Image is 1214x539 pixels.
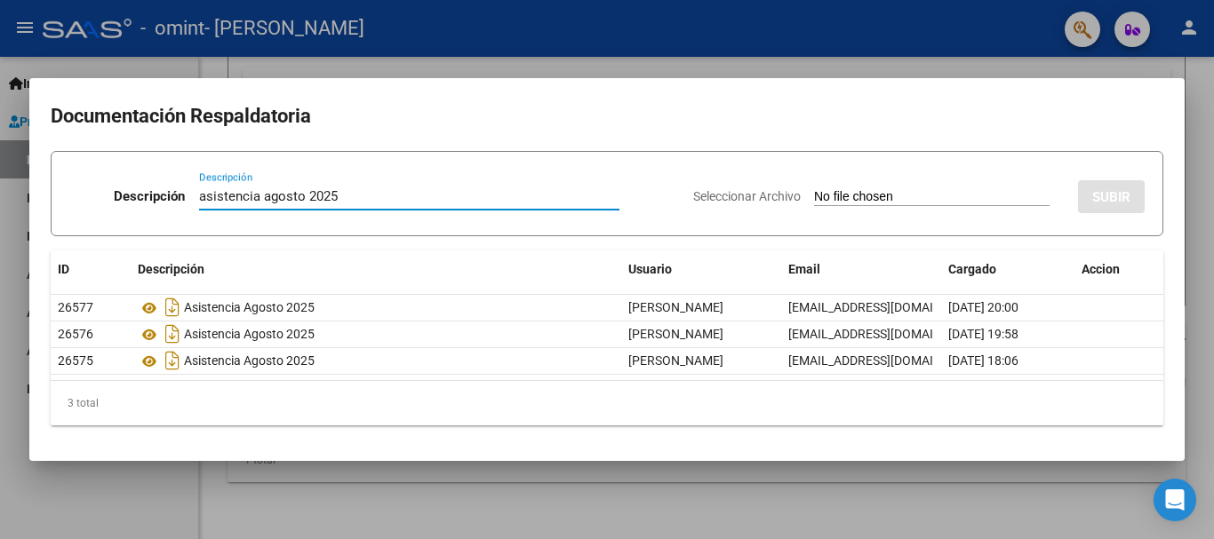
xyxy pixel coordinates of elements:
div: Asistencia Agosto 2025 [138,346,614,375]
span: Seleccionar Archivo [693,189,801,203]
div: Asistencia Agosto 2025 [138,293,614,321]
span: [DATE] 20:00 [948,300,1018,314]
datatable-header-cell: ID [51,250,131,289]
i: Descargar documento [161,320,184,348]
datatable-header-cell: Descripción [131,250,621,289]
span: [DATE] 19:58 [948,327,1018,341]
span: [PERSON_NAME] [628,300,723,314]
span: [PERSON_NAME] [628,353,723,368]
button: SUBIR [1078,180,1145,213]
span: [EMAIL_ADDRESS][DOMAIN_NAME] [788,353,986,368]
span: 26577 [58,300,93,314]
span: SUBIR [1092,189,1130,205]
i: Descargar documento [161,293,184,321]
datatable-header-cell: Email [781,250,941,289]
span: 26575 [58,353,93,368]
div: Open Intercom Messenger [1154,479,1196,521]
span: Usuario [628,262,672,276]
span: [EMAIL_ADDRESS][DOMAIN_NAME] [788,327,986,341]
span: [DATE] 18:06 [948,353,1018,368]
span: [PERSON_NAME] [628,327,723,341]
span: Cargado [948,262,996,276]
div: 3 total [51,381,1163,425]
span: Email [788,262,820,276]
span: Accion [1082,262,1120,276]
span: [EMAIL_ADDRESS][DOMAIN_NAME] [788,300,986,314]
datatable-header-cell: Usuario [621,250,781,289]
span: Descripción [138,262,204,276]
datatable-header-cell: Cargado [941,250,1074,289]
p: Descripción [114,186,185,207]
h2: Documentación Respaldatoria [51,99,1163,133]
datatable-header-cell: Accion [1074,250,1163,289]
span: 26576 [58,327,93,341]
div: Asistencia Agosto 2025 [138,320,614,348]
i: Descargar documento [161,346,184,375]
span: ID [58,262,69,276]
